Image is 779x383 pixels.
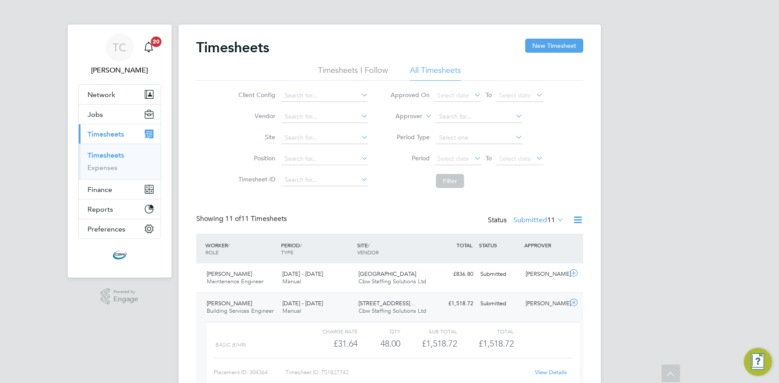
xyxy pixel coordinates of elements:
label: Approved On [390,91,430,99]
button: Reports [79,199,161,219]
label: Period Type [390,133,430,141]
input: Search for... [282,153,368,165]
div: PERIOD [279,237,355,260]
div: WORKER [203,237,279,260]
span: Timesheets [88,130,124,138]
span: TOTAL [457,242,472,249]
input: Search for... [282,111,368,123]
span: £1,518.72 [479,338,514,349]
span: Network [88,90,115,99]
span: Engage [113,296,138,303]
label: Vendor [236,112,275,120]
span: Preferences [88,225,125,233]
nav: Main navigation [68,25,172,278]
label: Period [390,154,430,162]
span: 11 Timesheets [225,214,287,223]
span: Manual [282,278,301,285]
span: Cbw Staffing Solutions Ltd [358,307,426,314]
span: Basic (£/HR) [216,342,246,348]
a: View Details [535,369,567,376]
div: APPROVER [522,237,568,253]
span: [GEOGRAPHIC_DATA] [358,270,416,278]
label: Client Config [236,91,275,99]
label: Position [236,154,275,162]
span: Maintenance Engineer [207,278,263,285]
div: £1,518.72 [431,296,477,311]
a: Expenses [88,163,117,172]
span: / [228,242,230,249]
span: Select date [437,91,469,99]
div: £1,518.72 [400,336,457,351]
li: All Timesheets [410,65,461,81]
label: Approver [383,112,422,121]
span: Cbw Staffing Solutions Ltd [358,278,426,285]
span: Jobs [88,110,103,119]
span: 11 [547,216,555,224]
span: Select date [437,155,469,163]
span: [DATE] - [DATE] [282,300,323,307]
span: 20 [151,36,161,47]
a: Timesheets [88,151,124,159]
span: [PERSON_NAME] [207,270,252,278]
span: TC [113,42,126,53]
div: [PERSON_NAME] [522,296,568,311]
div: Status [488,214,566,227]
input: Search for... [282,174,368,186]
div: Sub Total [400,326,457,336]
div: Timesheet ID: TS1827742 [285,365,530,379]
div: Timesheets [79,144,161,179]
button: New Timesheet [525,39,583,53]
span: Finance [88,185,112,194]
div: £836.80 [431,267,477,282]
h2: Timesheets [196,39,269,56]
span: [DATE] - [DATE] [282,270,323,278]
input: Select one [436,132,523,144]
div: SITE [355,237,431,260]
a: 20 [140,33,157,61]
li: Timesheets I Follow [318,65,388,81]
button: Preferences [79,219,161,238]
span: Powered by [113,288,138,296]
span: Select date [499,91,531,99]
label: Site [236,133,275,141]
label: Submitted [513,216,564,224]
button: Network [79,85,161,104]
div: QTY [358,326,400,336]
span: Tom Cheek [78,65,161,76]
div: Total [457,326,514,336]
span: ROLE [205,249,219,256]
button: Filter [436,174,464,188]
div: Submitted [477,296,523,311]
input: Search for... [282,132,368,144]
button: Finance [79,180,161,199]
div: STATUS [477,237,523,253]
img: cbwstaffingsolutions-logo-retina.png [113,248,127,262]
span: Select date [499,155,531,163]
a: Powered byEngage [101,288,138,305]
span: To [483,89,494,101]
span: / [368,242,369,249]
span: [STREET_ADDRESS]… [358,300,416,307]
span: [PERSON_NAME] [207,300,252,307]
span: VENDOR [357,249,379,256]
div: Showing [196,214,289,224]
label: Timesheet ID [236,175,275,183]
span: To [483,152,494,164]
span: / [300,242,302,249]
input: Search for... [436,111,523,123]
div: [PERSON_NAME] [522,267,568,282]
button: Engage Resource Center [744,348,772,376]
span: TYPE [281,249,293,256]
a: TC[PERSON_NAME] [78,33,161,76]
span: Building Services Engineer [207,307,274,314]
div: 48.00 [358,336,400,351]
div: Submitted [477,267,523,282]
div: £31.64 [300,336,357,351]
div: Charge rate [300,326,357,336]
div: Placement ID: 304364 [214,365,285,379]
button: Jobs [79,105,161,124]
span: Reports [88,205,113,213]
span: Manual [282,307,301,314]
a: Go to home page [78,248,161,262]
input: Search for... [282,90,368,102]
